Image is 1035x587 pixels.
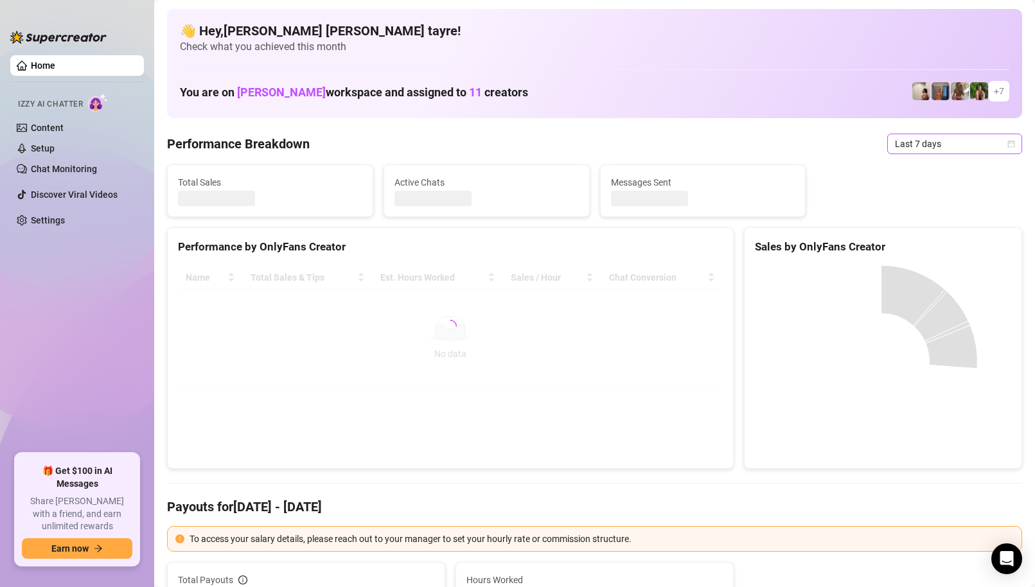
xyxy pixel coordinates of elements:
[238,575,247,584] span: info-circle
[22,495,132,533] span: Share [PERSON_NAME] with a friend, and earn unlimited rewards
[167,135,310,153] h4: Performance Breakdown
[394,175,579,189] span: Active Chats
[175,534,184,543] span: exclamation-circle
[51,543,89,554] span: Earn now
[951,82,969,100] img: Nathaniel
[443,319,457,333] span: loading
[932,82,950,100] img: Wayne
[10,31,107,44] img: logo-BBDzfeDw.svg
[178,238,723,256] div: Performance by OnlyFans Creator
[180,22,1009,40] h4: 👋 Hey, [PERSON_NAME] [PERSON_NAME] tayre !
[180,40,1009,54] span: Check what you achieved this month
[178,175,362,189] span: Total Sales
[31,164,97,174] a: Chat Monitoring
[18,98,83,110] span: Izzy AI Chatter
[31,60,55,71] a: Home
[912,82,930,100] img: Ralphy
[755,238,1011,256] div: Sales by OnlyFans Creator
[970,82,988,100] img: Nathaniel
[31,215,65,225] a: Settings
[1007,140,1015,148] span: calendar
[22,538,132,559] button: Earn nowarrow-right
[31,143,55,153] a: Setup
[611,175,795,189] span: Messages Sent
[991,543,1022,574] div: Open Intercom Messenger
[94,544,103,553] span: arrow-right
[466,573,723,587] span: Hours Worked
[190,532,1014,546] div: To access your salary details, please reach out to your manager to set your hourly rate or commis...
[994,84,1004,98] span: + 7
[31,123,64,133] a: Content
[469,85,482,99] span: 11
[167,498,1022,516] h4: Payouts for [DATE] - [DATE]
[178,573,233,587] span: Total Payouts
[22,465,132,490] span: 🎁 Get $100 in AI Messages
[180,85,528,100] h1: You are on workspace and assigned to creators
[237,85,326,99] span: [PERSON_NAME]
[895,134,1014,153] span: Last 7 days
[31,189,118,200] a: Discover Viral Videos
[88,93,108,112] img: AI Chatter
